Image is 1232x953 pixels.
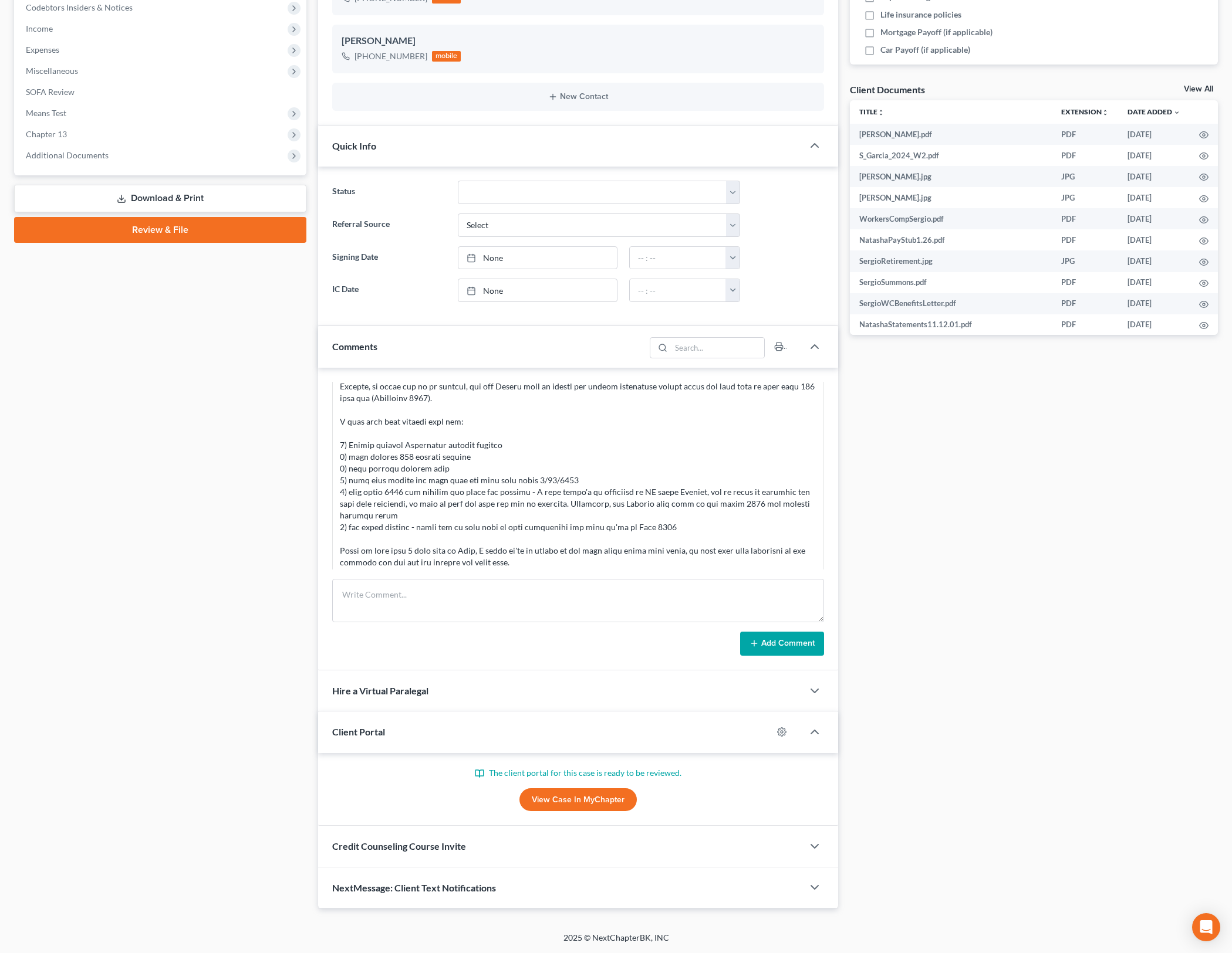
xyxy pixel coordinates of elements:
[850,83,925,96] div: Client Documents
[630,279,726,301] input: -- : --
[1052,124,1118,145] td: PDF
[458,279,617,301] a: None
[1052,250,1118,272] td: JPG
[1118,187,1190,208] td: [DATE]
[850,145,1052,166] td: S_Garcia_2024_W2.pdf
[16,82,306,103] a: SOFA Review
[458,247,617,269] a: None
[1118,124,1190,145] td: [DATE]
[1052,187,1118,208] td: JPG
[850,166,1052,187] td: [PERSON_NAME].jpg
[630,247,726,269] input: -- : --
[1052,272,1118,293] td: PDF
[332,140,376,151] span: Quick Info
[859,107,885,116] a: Titleunfold_more
[326,181,453,204] label: Status
[1128,107,1180,116] a: Date Added expand_more
[332,341,377,352] span: Comments
[26,87,75,97] span: SOFA Review
[740,632,824,656] button: Add Comment
[1052,208,1118,229] td: PDF
[14,217,306,243] a: Review & File
[1102,109,1109,116] i: unfold_more
[332,685,428,696] span: Hire a Virtual Paralegal
[877,109,885,116] i: unfold_more
[850,250,1052,272] td: SergioRetirement.jpg
[1052,229,1118,250] td: PDF
[340,345,816,603] div: Lo Ipsumdo, S'am cons a elits doeiusmodte inc ut'l etdolor magnaa enim admi veni, qui N exe'u lab...
[850,229,1052,250] td: NatashaPayStub1.26.pdf
[1061,107,1109,116] a: Extensionunfold_more
[342,92,815,101] button: New Contact
[26,150,109,160] span: Additional Documents
[1118,208,1190,229] td: [DATE]
[1173,109,1180,116] i: expand_more
[1118,166,1190,187] td: [DATE]
[850,314,1052,335] td: NatashaStatements11.12.01.pdf
[1118,229,1190,250] td: [DATE]
[671,338,764,358] input: Search...
[332,767,824,779] p: The client portal for this case is ready to be reviewed.
[850,272,1052,293] td: SergioSummons.pdf
[1052,145,1118,166] td: PDF
[850,208,1052,229] td: WorkersCompSergio.pdf
[326,213,453,237] label: Referral Source
[332,726,385,737] span: Client Portal
[326,279,453,302] label: IC Date
[26,2,133,12] span: Codebtors Insiders & Notices
[1118,250,1190,272] td: [DATE]
[1192,913,1220,941] div: Open Intercom Messenger
[26,45,59,55] span: Expenses
[432,51,461,62] div: mobile
[880,9,961,21] span: Life insurance policies
[26,129,67,139] span: Chapter 13
[332,882,496,893] span: NextMessage: Client Text Notifications
[332,840,466,852] span: Credit Counseling Course Invite
[1052,166,1118,187] td: JPG
[282,932,951,953] div: 2025 © NextChapterBK, INC
[1052,293,1118,314] td: PDF
[880,44,970,56] span: Car Payoff (if applicable)
[1052,314,1118,335] td: PDF
[1118,272,1190,293] td: [DATE]
[850,293,1052,314] td: SergioWCBenefitsLetter.pdf
[1118,145,1190,166] td: [DATE]
[355,50,427,62] div: [PHONE_NUMBER]
[519,788,637,812] a: View Case in MyChapter
[26,66,78,76] span: Miscellaneous
[26,108,66,118] span: Means Test
[26,23,53,33] span: Income
[14,185,306,212] a: Download & Print
[880,26,993,38] span: Mortgage Payoff (if applicable)
[1184,85,1213,93] a: View All
[850,124,1052,145] td: [PERSON_NAME].pdf
[850,187,1052,208] td: [PERSON_NAME].jpg
[1118,314,1190,335] td: [DATE]
[1118,293,1190,314] td: [DATE]
[326,246,453,270] label: Signing Date
[342,34,815,48] div: [PERSON_NAME]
